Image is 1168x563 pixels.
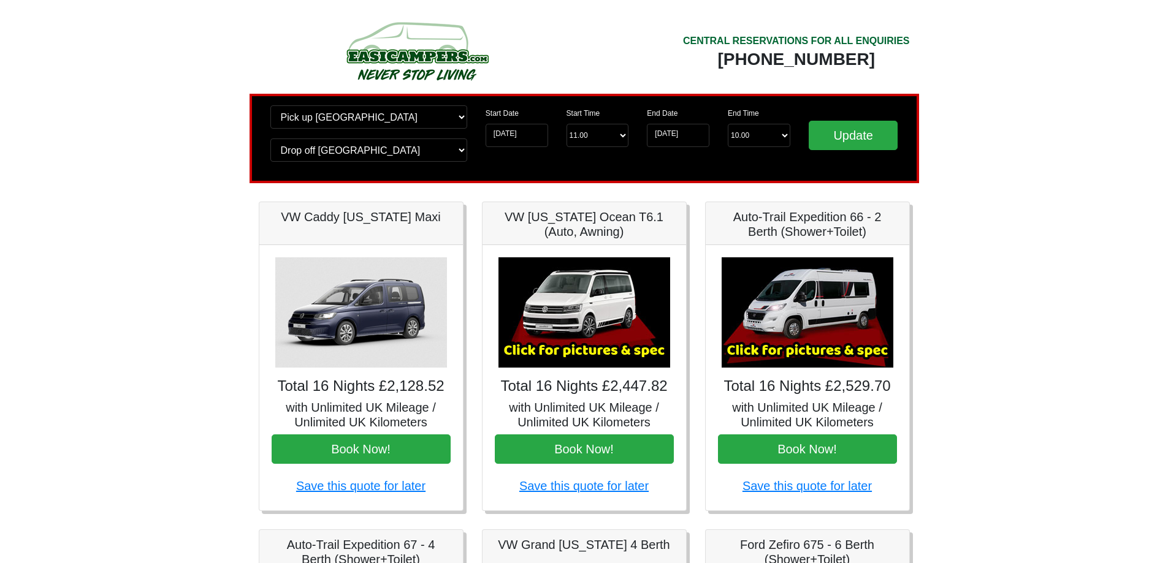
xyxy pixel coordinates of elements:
[495,377,674,395] h4: Total 16 Nights £2,447.82
[718,400,897,429] h5: with Unlimited UK Mileage / Unlimited UK Kilometers
[486,124,548,147] input: Start Date
[495,537,674,552] h5: VW Grand [US_STATE] 4 Berth
[722,257,893,368] img: Auto-Trail Expedition 66 - 2 Berth (Shower+Toilet)
[495,210,674,239] h5: VW [US_STATE] Ocean T6.1 (Auto, Awning)
[683,34,910,48] div: CENTRAL RESERVATIONS FOR ALL ENQUIRIES
[495,434,674,464] button: Book Now!
[647,124,709,147] input: Return Date
[718,434,897,464] button: Book Now!
[567,108,600,119] label: Start Time
[498,257,670,368] img: VW California Ocean T6.1 (Auto, Awning)
[742,479,872,493] a: Save this quote for later
[728,108,759,119] label: End Time
[272,377,451,395] h4: Total 16 Nights £2,128.52
[809,121,898,150] input: Update
[519,479,649,493] a: Save this quote for later
[275,257,447,368] img: VW Caddy California Maxi
[495,400,674,429] h5: with Unlimited UK Mileage / Unlimited UK Kilometers
[718,377,897,395] h4: Total 16 Nights £2,529.70
[647,108,678,119] label: End Date
[272,210,451,224] h5: VW Caddy [US_STATE] Maxi
[486,108,519,119] label: Start Date
[718,210,897,239] h5: Auto-Trail Expedition 66 - 2 Berth (Shower+Toilet)
[683,48,910,70] div: [PHONE_NUMBER]
[272,434,451,464] button: Book Now!
[272,400,451,429] h5: with Unlimited UK Mileage / Unlimited UK Kilometers
[300,17,533,85] img: campers-checkout-logo.png
[296,479,426,493] a: Save this quote for later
